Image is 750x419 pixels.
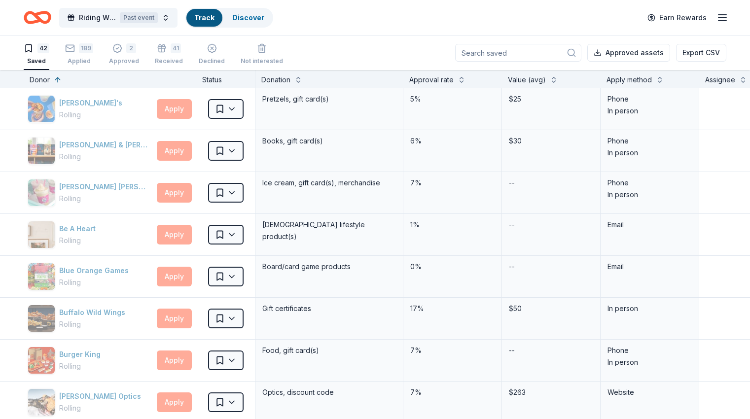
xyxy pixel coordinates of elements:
div: Value (avg) [508,74,546,86]
input: Search saved [455,44,581,62]
div: Approved [109,57,139,65]
div: 0% [409,260,496,274]
button: Export CSV [676,44,726,62]
div: 189 [79,43,93,53]
div: Food, gift card(s) [261,344,397,357]
div: Phone [607,135,692,147]
div: 7% [409,385,496,399]
div: Optics, discount code [261,385,397,399]
div: Phone [607,177,692,189]
button: 41Received [155,39,183,70]
div: 1% [409,218,496,232]
a: Track [194,13,214,22]
div: Applied [65,57,93,65]
div: Books, gift card(s) [261,134,397,148]
div: 2 [126,43,136,53]
div: -- [508,218,516,232]
div: Pretzels, gift card(s) [261,92,397,106]
div: Approval rate [409,74,454,86]
a: Home [24,6,51,29]
div: Apply method [607,74,652,86]
button: Approved assets [587,44,670,62]
div: In person [607,303,692,314]
div: Email [607,261,692,273]
div: 42 [37,43,49,53]
div: In person [607,147,692,159]
div: Phone [607,93,692,105]
div: Status [196,70,255,88]
div: Donor [30,74,50,86]
div: Board/card game products [261,260,397,274]
div: Declined [199,57,225,65]
a: Discover [232,13,264,22]
div: Gift certificates [261,302,397,315]
div: In person [607,356,692,368]
button: 42Saved [24,39,49,70]
div: 17% [409,302,496,315]
div: $50 [508,302,594,315]
div: Received [155,57,183,65]
div: Ice cream, gift card(s), merchandise [261,176,397,190]
div: 7% [409,344,496,357]
div: Assignee [705,74,735,86]
div: -- [508,344,516,357]
div: 41 [171,43,181,53]
div: $25 [508,92,594,106]
div: $263 [508,385,594,399]
button: Not interested [241,39,283,70]
div: Website [607,386,692,398]
div: Not interested [241,57,283,65]
button: 2Approved [109,39,139,70]
button: Riding With The Stars GalaPast event [59,8,178,28]
div: In person [607,105,692,117]
button: TrackDiscover [185,8,273,28]
div: -- [508,176,516,190]
div: Saved [24,57,49,65]
button: 189Applied [65,39,93,70]
span: Riding With The Stars Gala [79,12,116,24]
div: In person [607,189,692,201]
div: 6% [409,134,496,148]
div: 5% [409,92,496,106]
div: Email [607,219,692,231]
a: Earn Rewards [642,9,713,27]
div: Past event [120,12,158,23]
div: $30 [508,134,594,148]
div: Donation [261,74,290,86]
div: Phone [607,345,692,356]
button: Declined [199,39,225,70]
div: [DEMOGRAPHIC_DATA] lifestyle product(s) [261,218,397,244]
div: -- [508,260,516,274]
div: 7% [409,176,496,190]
